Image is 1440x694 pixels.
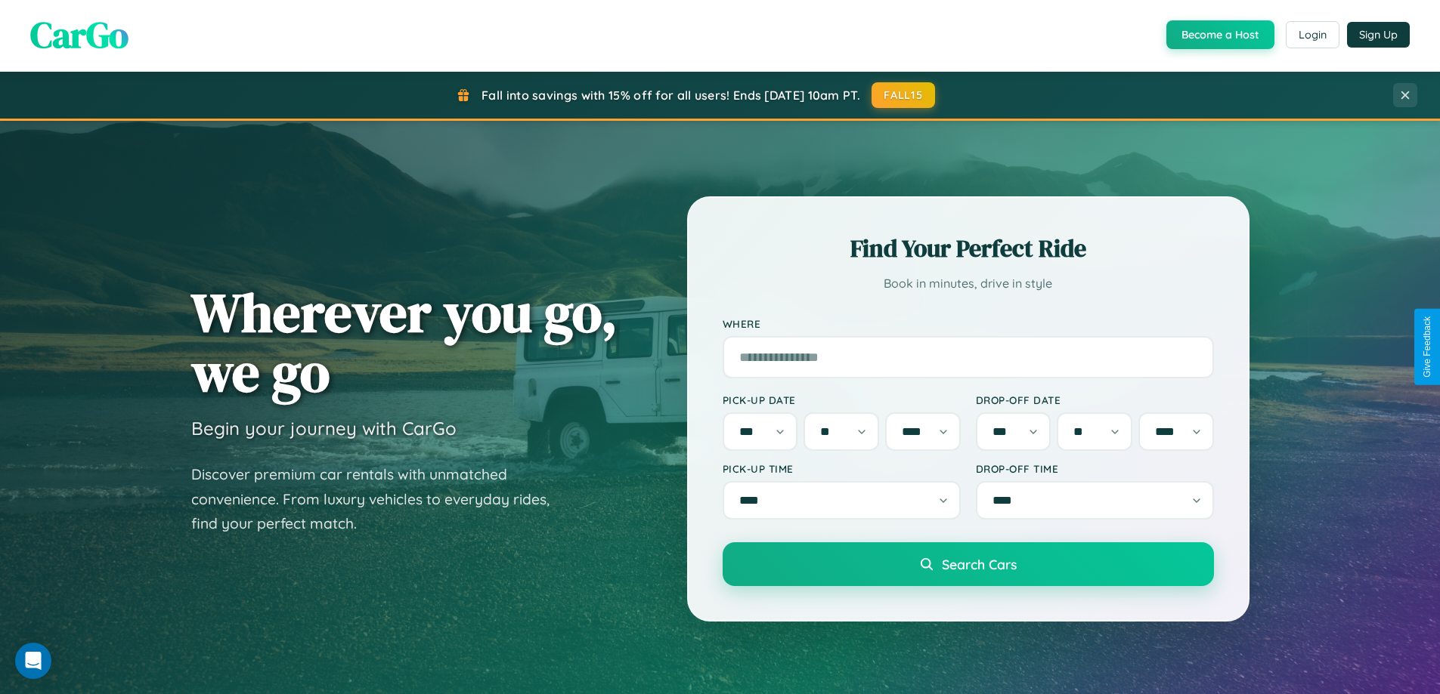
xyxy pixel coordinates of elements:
span: Search Cars [942,556,1017,572]
button: FALL15 [872,82,935,108]
button: Login [1286,21,1339,48]
button: Search Cars [723,542,1214,586]
label: Drop-off Time [976,462,1214,475]
h1: Wherever you go, we go [191,282,618,402]
p: Discover premium car rentals with unmatched convenience. From luxury vehicles to everyday rides, ... [191,462,569,536]
div: Give Feedback [1422,316,1432,378]
h3: Begin your journey with CarGo [191,417,457,440]
span: Fall into savings with 15% off for all users! Ends [DATE] 10am PT. [482,88,860,103]
span: CarGo [30,10,129,60]
h2: Find Your Perfect Ride [723,232,1214,265]
label: Pick-up Time [723,462,961,475]
p: Book in minutes, drive in style [723,273,1214,295]
div: Open Intercom Messenger [15,643,51,679]
label: Pick-up Date [723,393,961,406]
label: Drop-off Date [976,393,1214,406]
button: Sign Up [1347,22,1410,48]
label: Where [723,317,1214,330]
button: Become a Host [1166,20,1274,49]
